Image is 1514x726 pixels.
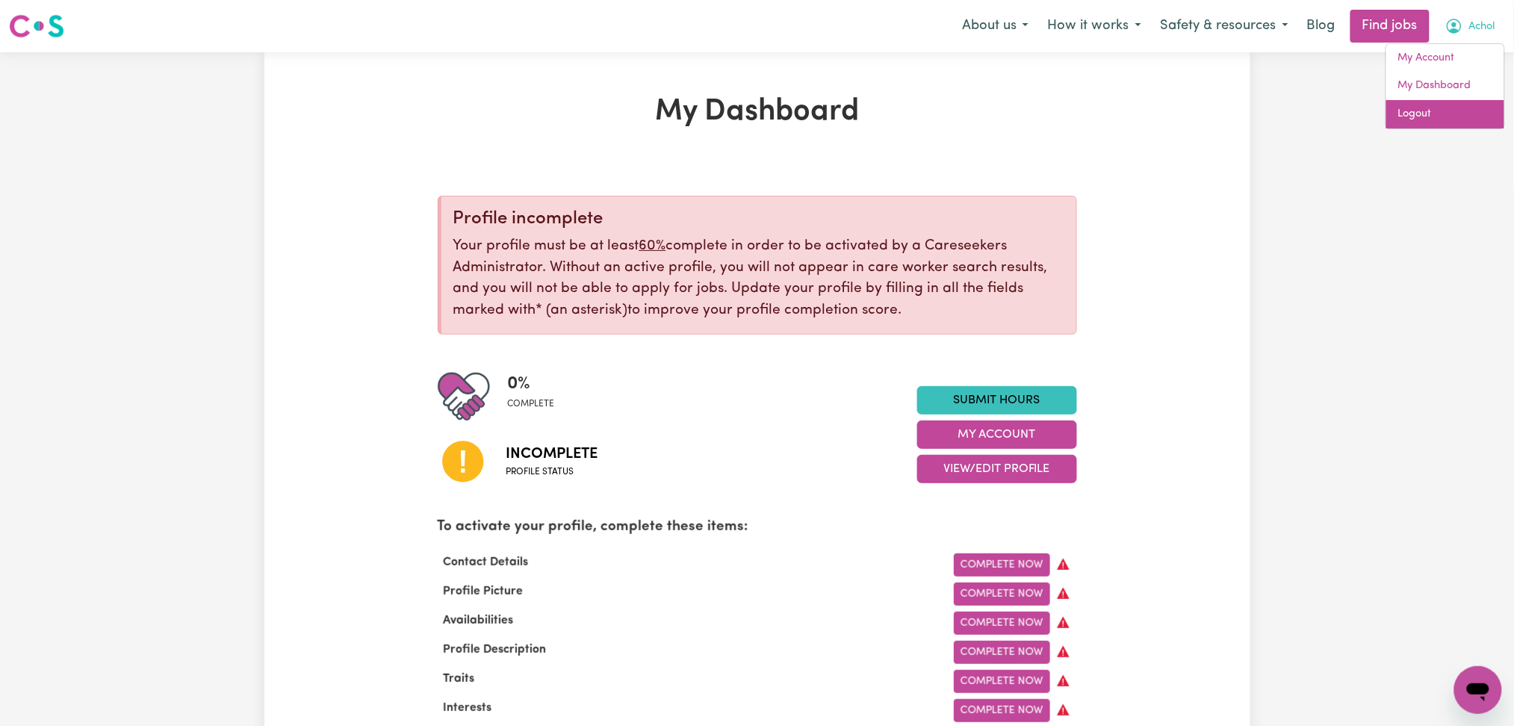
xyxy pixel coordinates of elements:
[917,455,1077,483] button: View/Edit Profile
[954,612,1050,635] a: Complete Now
[954,670,1050,693] a: Complete Now
[1436,10,1505,42] button: My Account
[1454,666,1502,714] iframe: Button to launch messaging window
[438,94,1077,130] h1: My Dashboard
[1469,19,1495,35] span: Achol
[1151,10,1298,42] button: Safety & resources
[1038,10,1151,42] button: How it works
[453,236,1064,322] p: Your profile must be at least complete in order to be activated by a Careseekers Administrator. W...
[952,10,1038,42] button: About us
[438,517,1077,539] p: To activate your profile, complete these items:
[508,370,555,397] span: 0 %
[438,615,520,627] span: Availabilities
[1350,10,1430,43] a: Find jobs
[1386,100,1504,128] a: Logout
[508,370,567,423] div: Profile completeness: 0%
[438,673,481,685] span: Traits
[438,702,498,714] span: Interests
[453,208,1064,230] div: Profile incomplete
[438,586,530,598] span: Profile Picture
[954,699,1050,722] a: Complete Now
[954,553,1050,577] a: Complete Now
[506,465,598,479] span: Profile status
[9,13,64,40] img: Careseekers logo
[1298,10,1344,43] a: Blog
[508,397,555,411] span: complete
[917,421,1077,449] button: My Account
[1386,72,1504,100] a: My Dashboard
[954,641,1050,664] a: Complete Now
[954,583,1050,606] a: Complete Now
[917,386,1077,415] a: Submit Hours
[506,443,598,465] span: Incomplete
[1386,43,1505,129] div: My Account
[438,644,553,656] span: Profile Description
[639,239,666,253] u: 60%
[9,9,64,43] a: Careseekers logo
[536,303,628,317] span: an asterisk
[438,556,535,568] span: Contact Details
[1386,44,1504,72] a: My Account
